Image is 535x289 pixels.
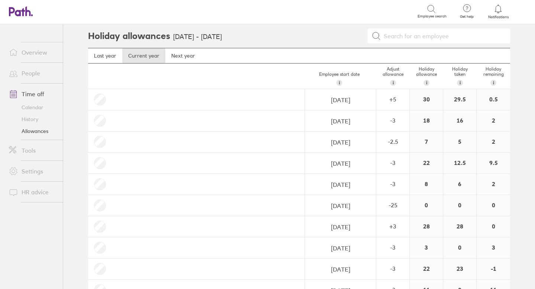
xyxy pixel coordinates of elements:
div: 8 [410,174,443,195]
div: 0 [443,195,476,216]
div: 0 [477,216,510,237]
a: People [3,66,63,81]
div: 0.5 [477,89,510,110]
div: 0 [410,195,443,216]
div: -3 [377,265,409,272]
span: i [393,80,394,86]
div: 6 [443,174,476,195]
div: 2 [477,131,510,152]
div: Holiday taken [443,64,477,89]
div: 18 [410,110,443,131]
span: Employee search [418,14,447,19]
a: Current year [122,48,165,63]
input: dd/mm/yyyy [305,90,376,110]
input: dd/mm/yyyy [305,217,376,237]
h3: [DATE] - [DATE] [173,33,222,41]
div: Adjust allowance [376,64,410,89]
div: 22 [410,153,443,173]
a: HR advice [3,185,63,199]
div: 2 [477,110,510,131]
span: i [339,80,340,86]
input: dd/mm/yyyy [305,132,376,153]
span: i [426,80,427,86]
div: 3 [477,237,510,258]
div: -1 [477,259,510,279]
div: 22 [410,259,443,279]
a: Calendar [3,101,63,113]
div: -3 [377,159,409,166]
input: dd/mm/yyyy [305,174,376,195]
input: dd/mm/yyyy [305,259,376,280]
div: 0 [443,237,476,258]
div: -3 [377,244,409,251]
h2: Holiday allowances [88,24,170,48]
span: Get help [455,14,479,19]
a: Notifications [486,4,510,19]
div: + 3 [377,223,409,230]
div: 23 [443,259,476,279]
div: 12.5 [443,153,476,173]
a: Tools [3,143,63,158]
div: 9.5 [477,153,510,173]
a: Last year [88,48,122,63]
a: Next year [165,48,201,63]
div: -25 [377,202,409,208]
span: i [493,80,494,86]
input: Search for an employee [381,29,506,43]
div: -3 [377,117,409,124]
div: Holiday remaining [477,64,510,89]
input: dd/mm/yyyy [305,195,376,216]
div: 28 [443,216,476,237]
a: Time off [3,87,63,101]
div: 0 [477,195,510,216]
div: -3 [377,181,409,187]
div: -2.5 [377,138,409,145]
div: Search [83,8,102,14]
input: dd/mm/yyyy [305,238,376,259]
input: dd/mm/yyyy [305,153,376,174]
div: 16 [443,110,476,131]
a: Overview [3,45,63,60]
div: + 5 [377,96,409,103]
span: i [460,80,461,86]
a: Settings [3,164,63,179]
div: 5 [443,131,476,152]
div: Holiday allowance [410,64,443,89]
a: Allowances [3,125,63,137]
div: 28 [410,216,443,237]
a: History [3,113,63,125]
div: 30 [410,89,443,110]
div: 2 [477,174,510,195]
div: Employee start date [302,69,376,89]
span: Notifications [486,15,510,19]
div: 29.5 [443,89,476,110]
input: dd/mm/yyyy [305,111,376,131]
div: 3 [410,237,443,258]
div: 7 [410,131,443,152]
